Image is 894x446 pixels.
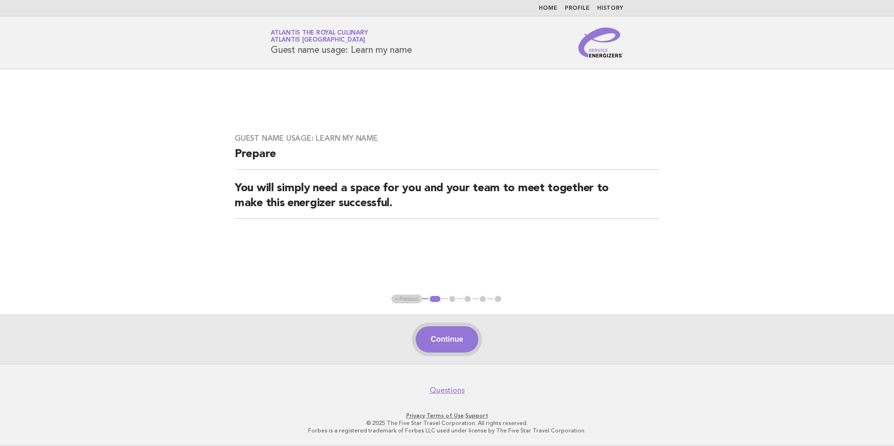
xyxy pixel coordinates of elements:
[235,147,659,170] h2: Prepare
[565,6,590,11] a: Profile
[161,419,733,427] p: © 2025 The Five Star Travel Corporation. All rights reserved.
[578,28,623,58] img: Service Energizers
[271,37,365,43] span: Atlantis [GEOGRAPHIC_DATA]
[430,386,465,395] a: Questions
[426,412,464,419] a: Terms of Use
[539,6,557,11] a: Home
[597,6,623,11] a: History
[235,134,659,143] h3: Guest name usage: Learn my name
[406,412,425,419] a: Privacy
[161,427,733,434] p: Forbes is a registered trademark of Forbes LLC used under license by The Five Star Travel Corpora...
[271,30,368,43] a: Atlantis the Royal CulinaryAtlantis [GEOGRAPHIC_DATA]
[161,412,733,419] p: · ·
[271,30,411,55] h1: Guest name usage: Learn my name
[416,326,478,352] button: Continue
[465,412,488,419] a: Support
[235,181,659,219] h2: You will simply need a space for you and your team to meet together to make this energizer succes...
[428,295,442,304] button: 1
